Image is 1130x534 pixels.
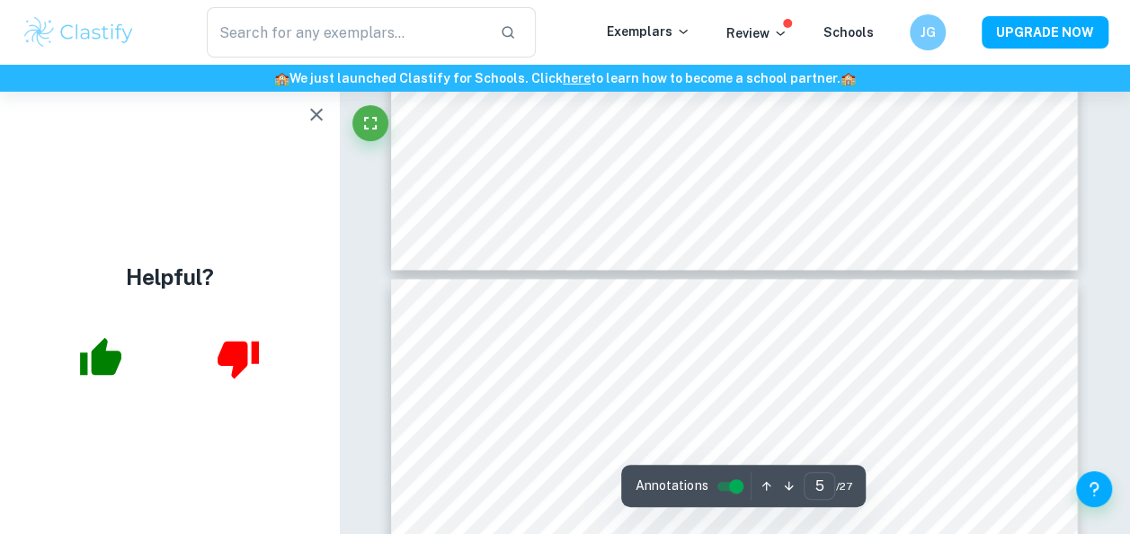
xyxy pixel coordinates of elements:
[207,7,486,58] input: Search for any exemplars...
[126,260,214,292] h4: Helpful?
[636,476,707,495] span: Annotations
[1076,471,1112,507] button: Help and Feedback
[726,23,787,43] p: Review
[841,71,856,85] span: 🏫
[352,105,388,141] button: Fullscreen
[910,14,946,50] button: JG
[982,16,1108,49] button: UPGRADE NOW
[918,22,939,42] h6: JG
[4,68,1126,88] h6: We just launched Clastify for Schools. Click to learn how to become a school partner.
[835,478,851,494] span: / 27
[823,25,874,40] a: Schools
[274,71,289,85] span: 🏫
[563,71,591,85] a: here
[22,14,136,50] img: Clastify logo
[607,22,690,41] p: Exemplars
